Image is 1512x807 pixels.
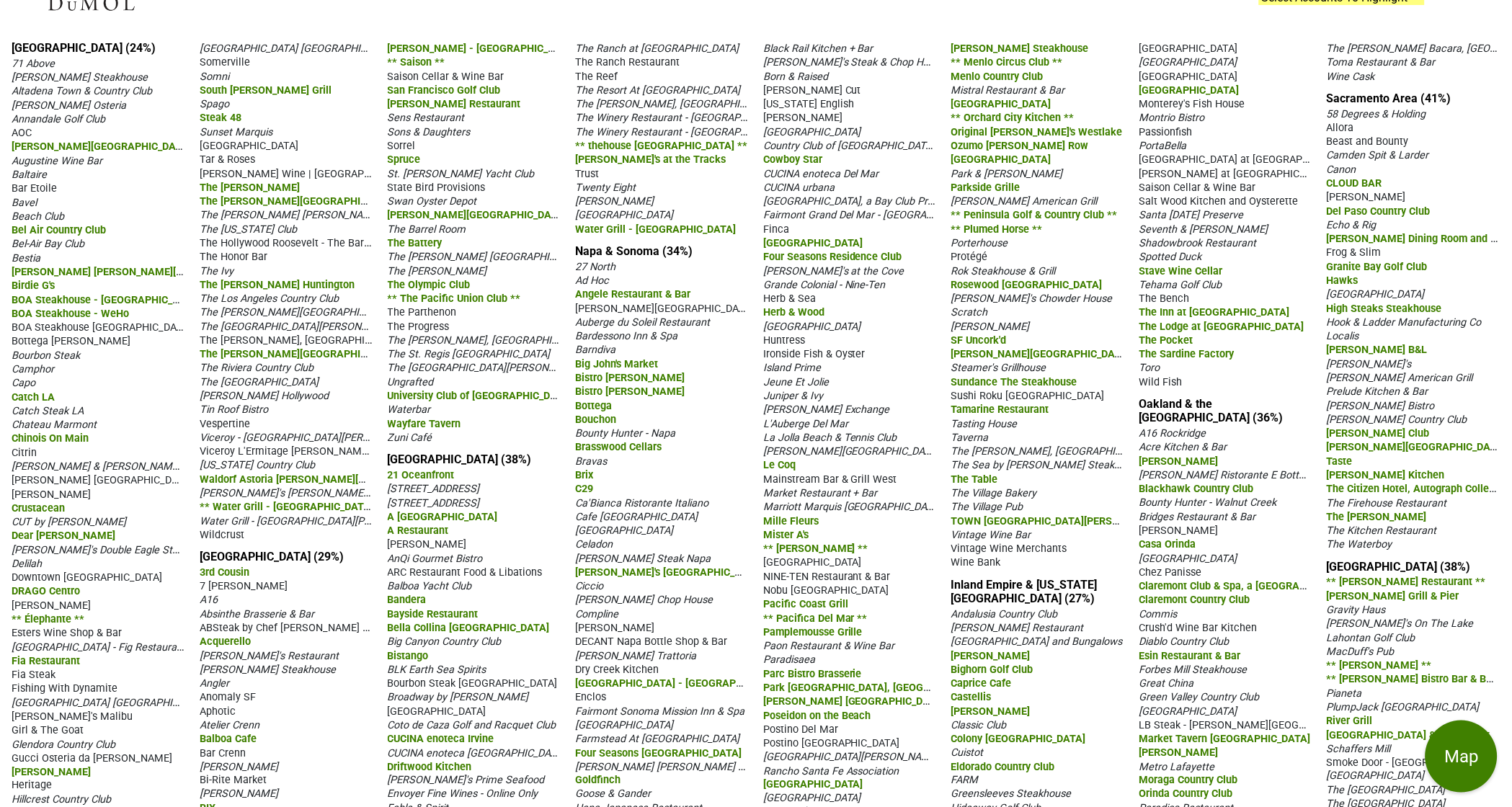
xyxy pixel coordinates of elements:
span: The Winery Restaurant - [GEOGRAPHIC_DATA] [575,110,788,124]
span: L'Auberge Del Mar [763,418,848,430]
span: Waterbar [388,403,431,416]
span: The Battery [388,237,443,249]
span: CLOUD BAR [1327,177,1382,190]
span: The [PERSON_NAME][GEOGRAPHIC_DATA] [200,194,400,208]
span: Vintage Wine Bar [951,529,1031,541]
span: Steak 48 [200,112,241,124]
span: [PERSON_NAME] [763,112,842,124]
span: A16 Rockridge [1139,427,1206,440]
span: The [PERSON_NAME] [388,265,487,277]
span: Bel-Air Bay Club [12,238,84,250]
span: South [PERSON_NAME] Grill [200,84,332,97]
span: The Winery Restaurant - [GEOGRAPHIC_DATA] [575,125,788,138]
span: Crustacean [12,502,65,514]
span: The Kitchen Restaurant [1327,525,1437,537]
span: [PERSON_NAME] [388,538,467,550]
a: [GEOGRAPHIC_DATA] (29%) [200,550,344,563]
span: [PERSON_NAME] Club [1327,427,1430,440]
span: The [GEOGRAPHIC_DATA][PERSON_NAME] [200,319,397,333]
span: Tamarine Restaurant [951,403,1049,416]
span: Mistral Restaurant & Bar [951,84,1065,97]
span: Market Restaurant + Bar [763,487,878,499]
span: [PERSON_NAME]'s Chowder House [951,293,1113,305]
span: [PERSON_NAME] [1327,191,1406,203]
span: Mister A's [763,529,809,541]
span: Bottega [PERSON_NAME] [12,335,130,347]
span: Ad Hoc [575,275,609,287]
span: [PERSON_NAME] American Grill [1327,372,1473,384]
span: Angele Restaurant & Bar [575,288,690,300]
span: Steamer's Grillhouse [951,362,1046,374]
span: Bridges Restaurant & Bar [1139,511,1256,523]
span: Bottega [575,400,612,412]
span: Catch LA [12,391,55,403]
span: Bouchon [575,414,616,426]
span: The [PERSON_NAME] Huntington [200,279,355,291]
a: Oakland & the [GEOGRAPHIC_DATA] (36%) [1139,397,1284,424]
span: [PERSON_NAME] Kitchen [1327,469,1445,481]
span: Auberge du Soleil Restaurant [575,316,710,329]
span: Grande Colonial - Nine-Ten [763,279,886,291]
span: [GEOGRAPHIC_DATA] at [GEOGRAPHIC_DATA] [1139,152,1352,166]
span: [PERSON_NAME] Ristorante E Bottega [1139,468,1317,481]
span: Porterhouse [951,237,1008,249]
span: Shadowbrook Restaurant [1139,237,1257,249]
span: Baltaire [12,169,47,181]
span: 58 Degrees & Holding [1327,108,1426,120]
a: Inland Empire & [US_STATE][GEOGRAPHIC_DATA] (27%) [951,578,1098,605]
span: [PERSON_NAME][GEOGRAPHIC_DATA] [12,139,191,153]
span: [GEOGRAPHIC_DATA] [1139,553,1237,565]
span: AnQi Gourmet Bistro [388,553,483,565]
span: [GEOGRAPHIC_DATA] [575,525,673,537]
span: Big John's Market [575,358,658,370]
span: Spruce [388,153,421,166]
span: Canon [1327,164,1356,176]
span: Sunset Marquis [200,126,272,138]
span: Bestia [12,252,40,264]
span: Bounty Hunter - Napa [575,427,675,440]
span: [PERSON_NAME] Cut [763,84,861,97]
span: Vintage Wine Merchants [951,543,1067,555]
span: [PERSON_NAME] [PERSON_NAME][GEOGRAPHIC_DATA], A [GEOGRAPHIC_DATA] [12,264,389,278]
span: University Club of [GEOGRAPHIC_DATA] [388,388,573,402]
a: Napa & Sonoma (34%) [575,244,693,258]
span: A Restaurant [388,525,449,537]
span: The Hollywood Roosevelt - The Barish [200,236,378,249]
span: [PERSON_NAME] Country Club [1327,414,1467,426]
span: [GEOGRAPHIC_DATA] [951,153,1051,166]
span: Bar Etoile [12,182,57,195]
span: Four Seasons Residence Club [763,251,902,263]
span: Barndiva [575,344,615,356]
span: [GEOGRAPHIC_DATA] [763,556,862,569]
span: Cowboy Star [763,153,822,166]
span: Wine Bank [951,556,1001,569]
span: Dear [PERSON_NAME] [12,530,115,542]
span: [PERSON_NAME] [951,321,1030,333]
span: Capo [12,377,35,389]
span: Born & Raised [763,71,828,83]
span: Toma Restaurant & Bar [1327,56,1436,68]
span: Bounty Hunter - Walnut Creek [1139,496,1277,509]
span: [PERSON_NAME] Wine | [GEOGRAPHIC_DATA], [GEOGRAPHIC_DATA] [200,166,517,180]
span: Mille Fleurs [763,515,819,527]
span: Delilah [12,558,42,570]
span: The Honor Bar [200,251,267,263]
span: The Parthenon [388,306,457,318]
span: The [PERSON_NAME][GEOGRAPHIC_DATA] [200,347,400,360]
span: Brix [575,469,593,481]
span: PortaBella [1139,140,1187,152]
span: [PERSON_NAME][GEOGRAPHIC_DATA] [1327,440,1506,453]
span: Spotted Duck [1139,251,1202,263]
span: Camden Spit & Larder [1327,149,1429,161]
span: Localis [1327,330,1359,342]
span: Beach Club [12,210,64,223]
span: [PERSON_NAME] [1139,455,1219,468]
span: Country Club of [GEOGRAPHIC_DATA][PERSON_NAME] [763,138,1014,152]
span: BOA Steakhouse - WeHo [12,308,129,320]
span: Augustine Wine Bar [12,155,102,167]
span: Taverna [951,432,989,444]
span: ** Orchard City Kitchen ** [951,112,1075,124]
span: [PERSON_NAME] [575,195,654,208]
span: Herb & Wood [763,306,824,318]
span: Zuni Café [388,432,432,444]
